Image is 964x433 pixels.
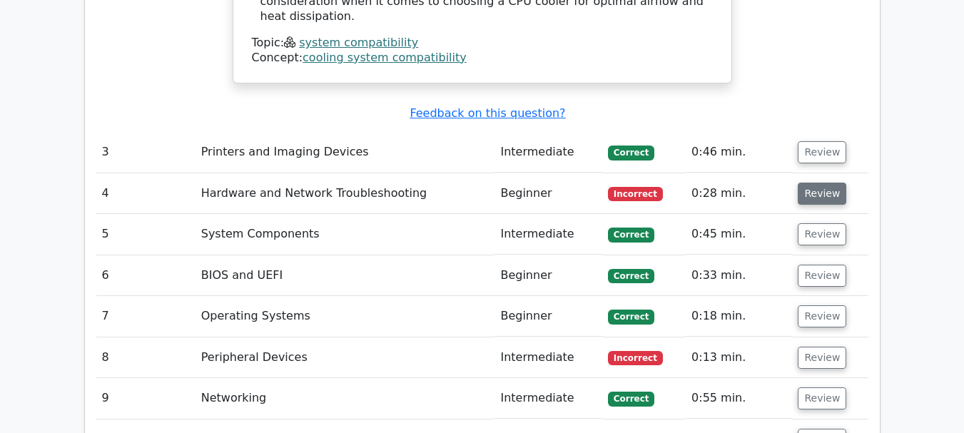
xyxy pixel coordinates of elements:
td: 4 [96,173,196,214]
td: Networking [196,378,495,419]
td: 0:46 min. [686,132,792,173]
td: 0:28 min. [686,173,792,214]
td: Hardware and Network Troubleshooting [196,173,495,214]
a: Feedback on this question? [410,106,565,120]
td: BIOS and UEFI [196,255,495,296]
td: Printers and Imaging Devices [196,132,495,173]
button: Review [798,265,846,287]
a: system compatibility [299,36,418,49]
button: Review [798,347,846,369]
td: Intermediate [494,132,602,173]
td: Beginner [494,173,602,214]
span: Correct [608,310,654,324]
td: 5 [96,214,196,255]
td: 0:13 min. [686,337,792,378]
td: Beginner [494,296,602,337]
td: Intermediate [494,214,602,255]
span: Correct [608,228,654,242]
span: Incorrect [608,351,663,365]
div: Concept: [252,51,713,66]
td: 6 [96,255,196,296]
button: Review [798,183,846,205]
span: Incorrect [608,187,663,201]
td: 3 [96,132,196,173]
td: 0:18 min. [686,296,792,337]
span: Correct [608,146,654,160]
td: Peripheral Devices [196,337,495,378]
span: Correct [608,392,654,406]
td: Intermediate [494,337,602,378]
td: 7 [96,296,196,337]
a: cooling system compatibility [303,51,467,64]
button: Review [798,141,846,163]
td: 0:33 min. [686,255,792,296]
td: Operating Systems [196,296,495,337]
td: 0:55 min. [686,378,792,419]
td: System Components [196,214,495,255]
td: Intermediate [494,378,602,419]
td: Beginner [494,255,602,296]
td: 0:45 min. [686,214,792,255]
td: 8 [96,337,196,378]
button: Review [798,387,846,409]
td: 9 [96,378,196,419]
span: Correct [608,269,654,283]
div: Topic: [252,36,713,51]
button: Review [798,223,846,245]
button: Review [798,305,846,327]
